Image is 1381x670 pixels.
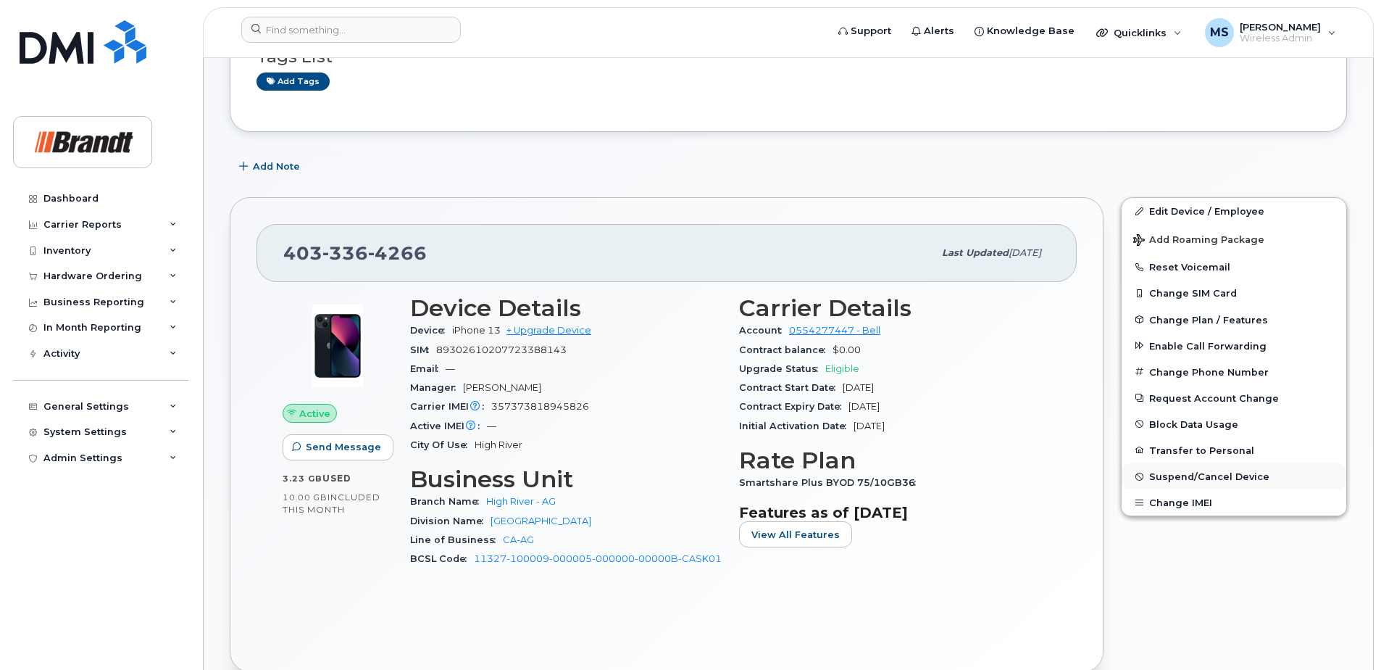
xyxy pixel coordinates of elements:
span: Send Message [306,440,381,454]
span: [PERSON_NAME] [1240,21,1321,33]
span: Branch Name [410,496,486,507]
span: — [487,421,496,431]
button: Block Data Usage [1122,411,1346,437]
a: CA-AG [503,534,534,545]
span: 336 [322,242,368,264]
span: $0.00 [833,344,861,355]
span: Upgrade Status [739,363,825,374]
span: Manager [410,382,463,393]
span: Contract Start Date [739,382,843,393]
span: Wireless Admin [1240,33,1321,44]
h3: Rate Plan [739,447,1051,473]
a: 0554277447 - Bell [789,325,880,336]
h3: Features as of [DATE] [739,504,1051,521]
img: image20231002-3703462-1ig824h.jpeg [294,302,381,389]
span: Suspend/Cancel Device [1149,471,1269,482]
button: Enable Call Forwarding [1122,333,1346,359]
h3: Business Unit [410,466,722,492]
span: Active [299,407,330,421]
span: 89302610207723388143 [436,344,567,355]
div: Megan Scheel [1195,18,1346,47]
span: Support [851,24,891,38]
span: Initial Activation Date [739,421,854,431]
span: 357373818945826 [491,401,589,412]
span: BCSL Code [410,553,474,564]
h3: Carrier Details [739,295,1051,321]
h3: Tags List [256,48,1320,66]
span: Active IMEI [410,421,487,431]
h3: Device Details [410,295,722,321]
button: Add Roaming Package [1122,224,1346,254]
span: — [446,363,455,374]
span: 10.00 GB [283,492,327,502]
span: iPhone 13 [452,325,501,336]
span: [DATE] [848,401,880,412]
button: View All Features [739,521,852,547]
span: [PERSON_NAME] [463,382,541,393]
a: Add tags [256,73,330,91]
span: Knowledge Base [987,24,1075,38]
span: [DATE] [1009,247,1041,258]
span: Add Roaming Package [1133,234,1264,248]
a: + Upgrade Device [506,325,591,336]
button: Change Phone Number [1122,359,1346,385]
span: Contract balance [739,344,833,355]
span: High River [475,439,522,450]
span: 4266 [368,242,427,264]
span: View All Features [751,528,840,542]
button: Change Plan / Features [1122,307,1346,333]
span: Email [410,363,446,374]
button: Change IMEI [1122,489,1346,516]
span: 3.23 GB [283,473,322,484]
span: [DATE] [854,421,885,431]
span: [DATE] [843,382,874,393]
span: Eligible [825,363,859,374]
span: Alerts [924,24,954,38]
span: Last updated [942,247,1009,258]
span: included this month [283,492,380,516]
span: Change Plan / Features [1149,314,1268,325]
a: 11327-100009-000005-000000-00000B-CASK01 [474,553,722,564]
span: Division Name [410,516,491,526]
div: Quicklinks [1086,18,1192,47]
span: used [322,473,351,484]
span: SIM [410,344,436,355]
span: City Of Use [410,439,475,450]
span: Line of Business [410,534,503,545]
button: Add Note [230,154,312,180]
button: Send Message [283,434,393,460]
span: Enable Call Forwarding [1149,340,1267,351]
a: Alerts [901,17,964,46]
button: Change SIM Card [1122,280,1346,306]
span: Account [739,325,789,336]
button: Transfer to Personal [1122,437,1346,463]
span: MS [1210,24,1229,41]
button: Request Account Change [1122,385,1346,411]
input: Find something... [241,17,461,43]
button: Suspend/Cancel Device [1122,463,1346,489]
a: High River - AG [486,496,556,507]
span: Add Note [253,160,300,173]
a: Knowledge Base [964,17,1085,46]
span: Contract Expiry Date [739,401,848,412]
span: Carrier IMEI [410,401,491,412]
a: Edit Device / Employee [1122,198,1346,224]
span: Quicklinks [1114,27,1167,38]
span: 403 [283,242,427,264]
a: Support [828,17,901,46]
a: [GEOGRAPHIC_DATA] [491,516,591,526]
button: Reset Voicemail [1122,254,1346,280]
span: Smartshare Plus BYOD 75/10GB36 [739,477,923,488]
span: Device [410,325,452,336]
